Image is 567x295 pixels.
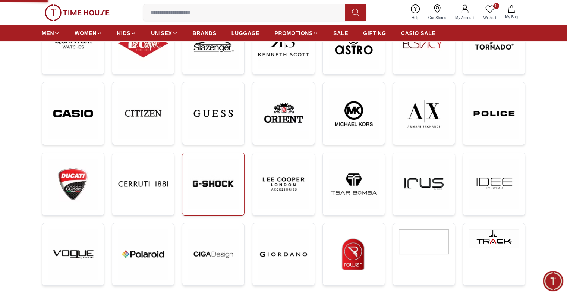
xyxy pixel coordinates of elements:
[363,29,386,37] span: GIFTING
[48,88,98,139] img: ...
[363,26,386,40] a: GIFTING
[333,29,348,37] span: SALE
[481,15,499,21] span: Wishlist
[329,229,379,279] img: ...
[45,4,110,21] img: ...
[425,15,449,21] span: Our Stores
[188,18,238,68] img: ...
[424,3,451,22] a: Our Stores
[469,18,519,68] img: ...
[399,18,449,68] img: ...
[329,88,379,139] img: ...
[48,159,98,209] img: ...
[274,26,318,40] a: PROMOTIONS
[188,229,238,279] img: ...
[399,159,449,209] img: ...
[469,229,519,247] img: ...
[258,18,308,68] img: ...
[231,29,260,37] span: LUGGAGE
[193,29,217,37] span: BRANDS
[399,88,449,139] img: ...
[469,159,519,209] img: ...
[543,271,563,291] div: Chat Widget
[75,26,102,40] a: WOMEN
[329,18,379,68] img: ...
[258,229,308,279] img: ...
[118,88,168,138] img: ...
[151,29,172,37] span: UNISEX
[258,159,308,209] img: ...
[42,26,60,40] a: MEN
[399,229,449,254] img: ...
[117,26,136,40] a: KIDS
[231,26,260,40] a: LUGGAGE
[469,88,519,139] img: ...
[401,26,436,40] a: CASIO SALE
[48,229,98,279] img: ...
[274,29,313,37] span: PROMOTIONS
[188,159,238,209] img: ...
[42,29,54,37] span: MEN
[401,29,436,37] span: CASIO SALE
[193,26,217,40] a: BRANDS
[118,229,168,279] img: ...
[151,26,177,40] a: UNISEX
[502,14,521,20] span: My Bag
[258,88,308,139] img: ...
[329,159,379,209] img: ...
[452,15,478,21] span: My Account
[188,88,238,139] img: ...
[407,3,424,22] a: Help
[501,4,522,21] button: My Bag
[333,26,348,40] a: SALE
[118,159,168,209] img: ...
[117,29,130,37] span: KIDS
[118,18,168,68] img: ...
[479,3,501,22] a: 0Wishlist
[75,29,97,37] span: WOMEN
[493,3,499,9] span: 0
[409,15,422,21] span: Help
[48,18,98,68] img: ...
